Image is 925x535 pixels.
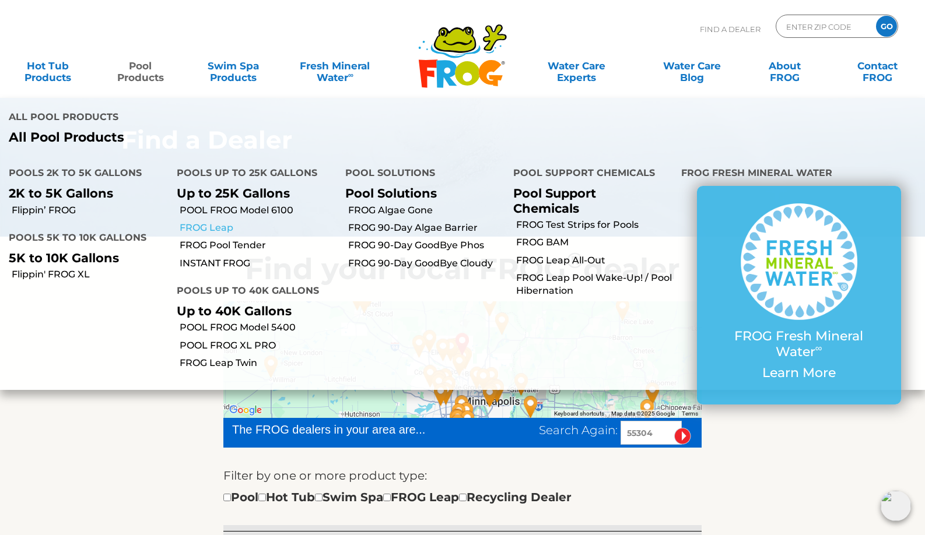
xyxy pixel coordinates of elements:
a: FROG Leap [180,221,336,234]
p: Up to 25K Gallons [177,186,327,200]
h4: FROG Fresh Mineral Water [681,163,916,186]
h4: Pool Solutions [345,163,496,186]
input: GO [876,16,897,37]
a: Pool Solutions [345,186,437,200]
a: All Pool Products [9,130,454,145]
a: FROG Algae Gone [348,204,504,217]
a: FROG 90-Day GoodBye Phos [348,239,504,252]
div: Swimrite Pools & Spas - Eau Claire - 90 miles away. [629,390,665,431]
div: Pool Hot Tub Swim Spa FROG Leap Recycling Dealer [223,488,572,506]
p: Pool Support Chemicals [513,186,664,215]
a: Water CareBlog [656,54,728,78]
label: Filter by one or more product type: [223,466,427,485]
div: MinnSpas - 36 miles away. [450,401,486,442]
div: Splash Zone Pool & Spa - 43 miles away. [513,386,549,427]
a: INSTANT FROG [180,257,336,270]
h4: Pool Support Chemicals [513,163,664,186]
a: Water CareExperts [518,54,635,78]
h4: Pools 5K to 10K Gallons [9,227,159,251]
button: Keyboard shortcuts [554,410,604,418]
a: FROG Leap Pool Wake-Up! / Pool Hibernation [516,272,672,298]
input: Submit [674,428,691,445]
p: 5K to 10K Gallons [9,251,159,265]
a: FROG Pool Tender [180,239,336,252]
sup: ∞ [815,342,822,354]
a: FROG Leap Twin [180,357,336,369]
p: Find A Dealer [700,15,761,44]
a: FROG 90-Day Algae Barrier [348,221,504,234]
h4: Pools 2K to 5K Gallons [9,163,159,186]
a: POOL FROG Model 6100 [180,204,336,217]
a: FROG Leap All-Out [516,254,672,267]
p: 2K to 5K Gallons [9,186,159,200]
h4: Pools up to 40K Gallons [177,280,327,304]
a: POOL FROG XL PRO [180,339,336,352]
div: Hot Spring Spas of Burnsville - 36 miles away. [440,400,476,441]
img: openIcon [881,491,911,521]
span: Map data ©2025 Google [611,410,675,417]
div: Poolwerx - Minnetonka - 25 miles away. [423,374,459,415]
a: Flippin' FROG XL [12,268,168,281]
div: Minnesota Hot Tubs - Lakeville - 38 miles away. [440,405,476,446]
img: Google [226,403,265,418]
a: ContactFROG [841,54,913,78]
div: Valley Pools & Spas - Burnsville - 32 miles away. [441,394,477,435]
a: FROG Fresh Mineral Water∞ Learn More [720,203,878,386]
div: The Showroom - 27 miles away. [472,375,508,416]
a: FROG BAM [516,236,672,249]
div: The FROG dealers in your area are... [232,421,467,438]
span: Search Again: [539,423,618,437]
a: PoolProducts [104,54,177,78]
a: AboutFROG [748,54,821,78]
div: Twin City Jacuzzi - Burnsville - 35 miles away. [440,399,476,440]
a: POOL FROG Model 5400 [180,321,336,334]
a: FROG 90-Day GoodBye Cloudy [348,257,504,270]
a: FROG Test Strips for Pools [516,219,672,231]
a: Terms [682,410,698,417]
sup: ∞ [348,71,353,79]
a: Open this area in Google Maps (opens a new window) [226,403,265,418]
div: Poolwerx - Burnsville - 35 miles away. [439,400,475,441]
a: Fresh MineralWater∞ [290,54,380,78]
a: Flippin’ FROG [12,204,168,217]
p: Up to 40K Gallons [177,304,327,318]
h4: All Pool Products [9,107,454,130]
input: Zip Code Form [785,18,864,35]
p: FROG Fresh Mineral Water [720,329,878,360]
a: Hot TubProducts [12,54,84,78]
a: Swim SpaProducts [197,54,269,78]
p: Learn More [720,365,878,381]
div: Poolside - Eagan - 32 miles away. [449,393,485,434]
h4: Pools up to 25K Gallons [177,163,327,186]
